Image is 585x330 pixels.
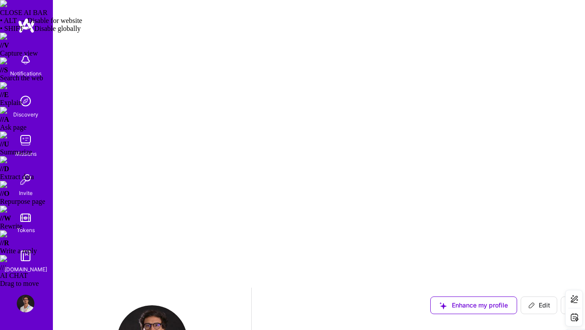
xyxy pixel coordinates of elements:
[17,295,34,312] img: User Avatar
[528,301,550,310] span: Edit
[430,296,517,314] button: Enhance my profile
[440,302,447,309] i: icon SuggestedTeams
[440,301,508,310] span: Enhance my profile
[521,296,557,314] button: Edit
[15,295,37,312] a: User Avatar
